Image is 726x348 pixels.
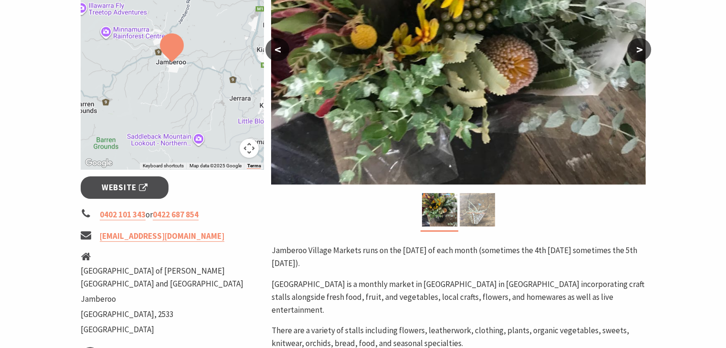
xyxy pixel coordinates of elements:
[83,157,115,169] a: Open this area in Google Maps (opens a new window)
[100,209,146,220] a: 0402 101 343
[271,278,645,317] p: [GEOGRAPHIC_DATA] is a monthly market in [GEOGRAPHIC_DATA] in [GEOGRAPHIC_DATA] incorporating cra...
[81,176,169,199] a: Website
[265,38,289,61] button: <
[422,193,457,226] img: Native bunches
[240,139,259,158] button: Map camera controls
[460,193,495,226] img: local ceramics
[189,163,241,168] span: Map data ©2025 Google
[100,231,224,242] a: [EMAIL_ADDRESS][DOMAIN_NAME]
[627,38,651,61] button: >
[271,244,645,270] p: Jamberoo Village Markets runs on the [DATE] of each month (sometimes the 4th [DATE] sometimes the...
[247,163,261,169] a: Terms (opens in new tab)
[81,308,264,321] li: [GEOGRAPHIC_DATA], 2533
[83,157,115,169] img: Google
[81,208,264,221] li: or
[142,163,183,169] button: Keyboard shortcuts
[81,293,264,306] li: Jamberoo
[81,323,264,336] li: [GEOGRAPHIC_DATA]
[81,265,264,290] li: [GEOGRAPHIC_DATA] of [PERSON_NAME][GEOGRAPHIC_DATA] and [GEOGRAPHIC_DATA]
[102,181,147,194] span: Website
[153,209,199,220] a: 0422 687 854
